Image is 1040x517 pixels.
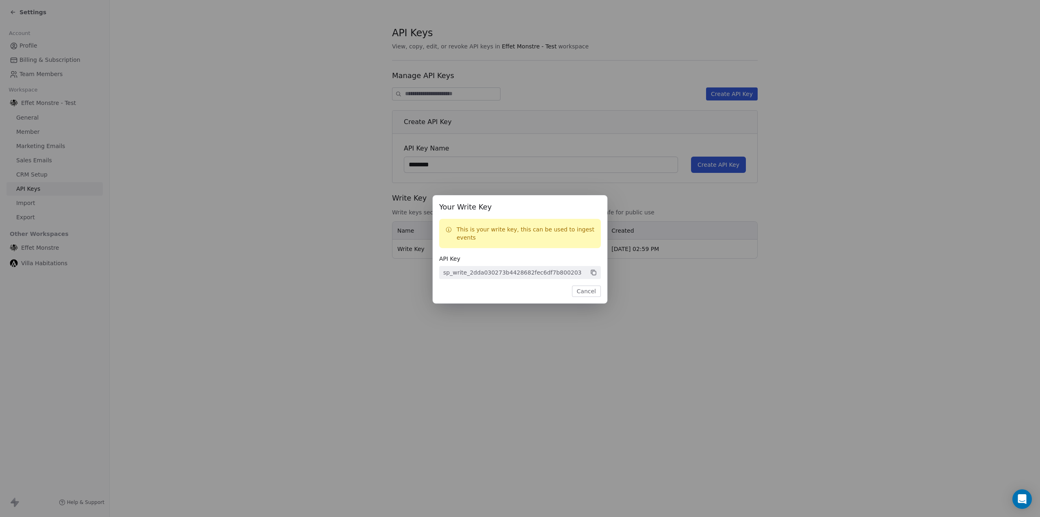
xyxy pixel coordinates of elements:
[572,286,601,297] button: Cancel
[439,255,601,263] span: API Key
[439,202,601,212] span: Your Write Key
[443,268,582,277] div: sp_write_2dda030273b4428682fec6df7b800203
[457,225,594,242] p: This is your write key, this can be used to ingest events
